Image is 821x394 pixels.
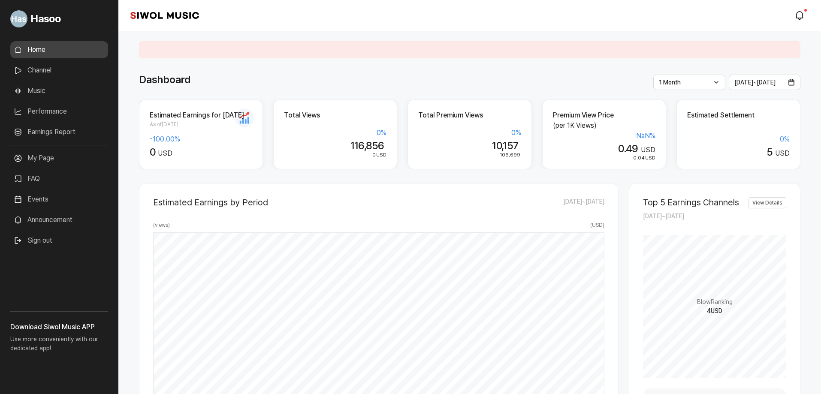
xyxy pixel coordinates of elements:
div: -100.00 % [150,134,252,144]
div: USD [687,146,790,159]
button: Sign out [10,232,56,249]
div: 0 % [284,128,386,138]
a: Events [10,191,108,208]
a: View Details [749,197,786,208]
a: Announcement [10,211,108,229]
div: 0 % [418,128,521,138]
span: Hasoo [31,11,61,27]
span: 1 Month [659,79,681,86]
h2: Estimated Settlement [687,110,790,120]
span: 0 [150,146,155,158]
h2: Premium View Price [553,110,655,120]
button: [DATE]~[DATE] [729,75,801,90]
span: [DATE] ~ [DATE] [734,79,776,86]
a: My Page [10,150,108,167]
a: Earnings Report [10,123,108,141]
h1: Dashboard [139,72,190,87]
span: [DATE] ~ [DATE] [563,197,604,208]
span: 116,856 [350,139,384,152]
a: Channel [10,62,108,79]
span: 4 USD [707,307,722,316]
div: USD [284,151,386,159]
div: USD [553,143,655,155]
span: [DATE] ~ [DATE] [643,213,684,220]
a: Music [10,82,108,99]
span: 0 [372,152,376,158]
h3: Download Siwol Music APP [10,322,108,332]
a: Performance [10,103,108,120]
span: 106,699 [500,152,520,158]
span: BlowRanking [697,298,733,307]
a: modal.notifications [792,7,809,24]
span: ( views ) [153,221,170,229]
span: 10,157 [492,139,518,152]
span: 0.49 [618,142,638,155]
span: As of [DATE] [150,120,252,128]
h2: Total Views [284,110,386,120]
div: NaN % [553,131,655,141]
h2: Estimated Earnings for [DATE] [150,110,252,120]
p: Use more conveniently with our dedicated app! [10,332,108,360]
h2: Top 5 Earnings Channels [643,197,739,208]
a: Home [10,41,108,58]
a: FAQ [10,170,108,187]
h2: Total Premium Views [418,110,521,120]
span: ( USD ) [590,221,604,229]
h2: Estimated Earnings by Period [153,197,268,208]
div: USD [150,146,252,159]
div: 0 % [687,134,790,144]
p: (per 1K Views) [553,120,655,131]
span: 5 [767,146,773,158]
div: USD [553,154,655,162]
a: Go to My Profile [10,7,108,31]
span: 0.04 [633,155,645,161]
